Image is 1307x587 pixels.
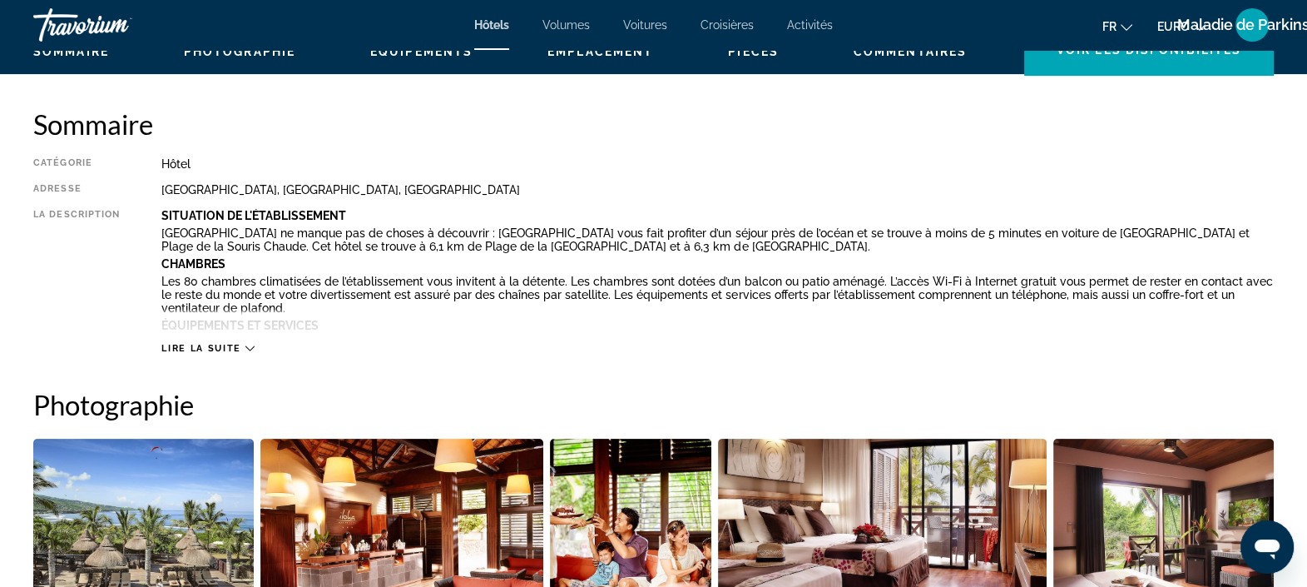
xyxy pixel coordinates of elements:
div: Catégorie [33,157,120,171]
div: Hôtel [161,157,1274,171]
div: [GEOGRAPHIC_DATA], [GEOGRAPHIC_DATA], [GEOGRAPHIC_DATA] [161,183,1274,196]
button: Photographie [184,44,295,59]
span: Équipements [370,45,473,58]
button: Changer la langue [1102,14,1132,38]
b: Situation De L'établissement [161,209,346,222]
span: Fr [1102,20,1116,33]
a: Croisières [701,18,754,32]
div: La description [33,209,120,334]
span: Sommaire [33,45,109,58]
div: Adresse [33,183,120,196]
span: Photographie [184,45,295,58]
a: Travorium [33,3,200,47]
span: Commentaires [854,45,967,58]
p: Les 80 chambres climatisées de l’établissement vous invitent à la détente. Les chambres sont doté... [161,275,1274,315]
iframe: Bouton de lancement de la fenêtre de messagerie [1240,520,1294,574]
h2: Sommaire [33,107,1274,141]
button: Emplacement [547,44,653,59]
button: Menu utilisateur [1230,7,1274,42]
span: Pièces [728,45,779,58]
h2: Photographie [33,388,1274,421]
button: Pièces [728,44,779,59]
span: Lire la suite [161,343,240,354]
b: Chambres [161,257,225,271]
button: Commentaires [854,44,967,59]
span: Voir les disponibilités [1057,43,1241,57]
button: Lire la suite [161,342,254,355]
a: Volumes [542,18,590,32]
button: Sommaire [33,44,109,59]
a: Activités [787,18,833,32]
button: Équipements [370,44,473,59]
a: Hôtels [474,18,509,32]
a: Voitures [623,18,667,32]
p: [GEOGRAPHIC_DATA] ne manque pas de choses à découvrir : [GEOGRAPHIC_DATA] vous fait profiter d’un... [161,226,1274,253]
button: Changer de devise [1157,14,1206,38]
span: Emplacement [547,45,653,58]
span: EURO [1157,20,1190,33]
button: Voir les disponibilités [1024,24,1274,76]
